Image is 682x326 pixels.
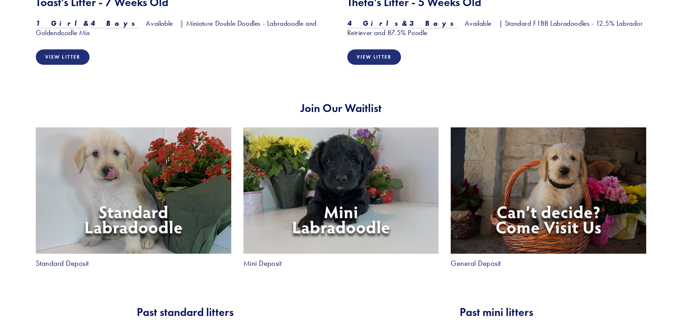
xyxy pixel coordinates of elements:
h2: Past standard litters [36,305,335,319]
a: 3 Boys [409,19,457,28]
img: Mini Deposit [243,127,439,254]
em: & [402,19,410,28]
h2: Past mini litters [347,305,647,319]
a: General Deposit [451,260,500,267]
h2: Join Our Waitlist [36,101,646,115]
a: Mini Deposit [243,260,282,267]
em: & [83,19,91,28]
img: Standard Deposit [36,127,231,254]
a: Standard Deposit [36,260,89,267]
a: 4 Boys [91,19,139,28]
a: View Litter [36,49,90,65]
a: View Litter [347,49,401,65]
h3: Available | Standard F1BB Labradoodles - 12.5% Labrador Retriever and 87.5% Poodle [347,19,647,37]
a: 1 Girl [36,19,83,28]
a: 4 Girls [347,19,402,28]
img: General Deposit [451,127,646,254]
h3: Available | Miniature Double Doodles - Labradoodle and Goldendoodle Mix [36,19,335,37]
